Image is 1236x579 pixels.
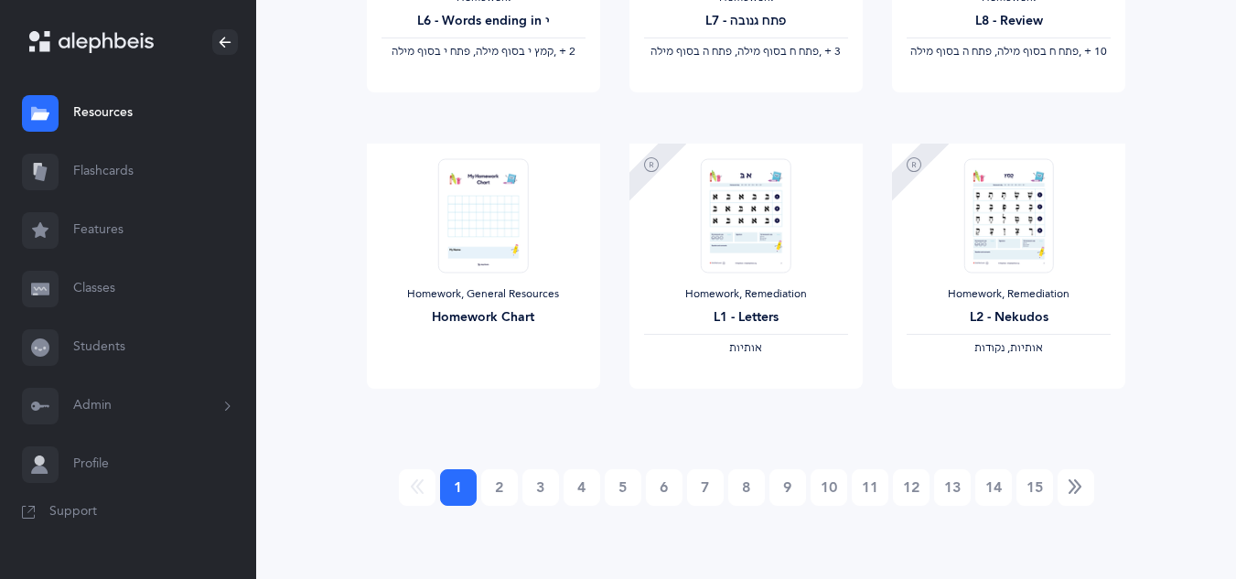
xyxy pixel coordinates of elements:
[893,469,930,506] a: 12
[438,158,528,273] img: My_Homework_Chart_1_thumbnail_1716209946.png
[644,45,848,59] div: ‪, + 3‬
[605,469,641,506] a: 5
[769,469,806,506] a: 9
[644,308,848,327] div: L1 - Letters
[907,12,1111,31] div: L8 - Review
[650,45,819,58] span: ‫פתח ח בסוף מילה, פתח ה בסוף מילה‬
[440,469,477,506] a: 1
[49,503,97,521] span: Support
[701,158,790,273] img: RemediationHomework-L1-Letters-K_2_EN_thumbnail_1724623926.png
[392,45,554,58] span: ‫קמץ י בסוף מילה, פתח י בסוף מילה‬
[481,469,518,506] a: 2
[910,45,1079,58] span: ‫פתח ח בסוף מילה, פתח ה בסוף מילה‬
[644,287,848,302] div: Homework, Remediation
[644,12,848,31] div: L7 - פתח גנובה
[382,308,586,327] div: Homework Chart
[964,158,1054,273] img: RemediationHomework-L2-Nekudos-K_EN_thumbnail_1724296785.png
[564,469,600,506] a: 4
[907,287,1111,302] div: Homework, Remediation
[934,469,971,506] a: 13
[382,287,586,302] div: Homework, General Resources
[975,469,1012,506] a: 14
[974,341,1043,354] span: ‫אותיות, נקודות‬
[687,469,724,506] a: 7
[1145,488,1214,557] iframe: Drift Widget Chat Controller
[382,45,586,59] div: ‪, + 2‬
[1058,469,1094,506] a: Next
[852,469,888,506] a: 11
[1016,469,1053,506] a: 15
[907,45,1111,59] div: ‪, + 10‬
[646,469,682,506] a: 6
[729,341,762,354] span: ‫אותיות‬
[907,308,1111,327] div: L2 - Nekudos
[728,469,765,506] a: 8
[522,469,559,506] a: 3
[811,469,847,506] a: 10
[382,12,586,31] div: L6 - Words ending in י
